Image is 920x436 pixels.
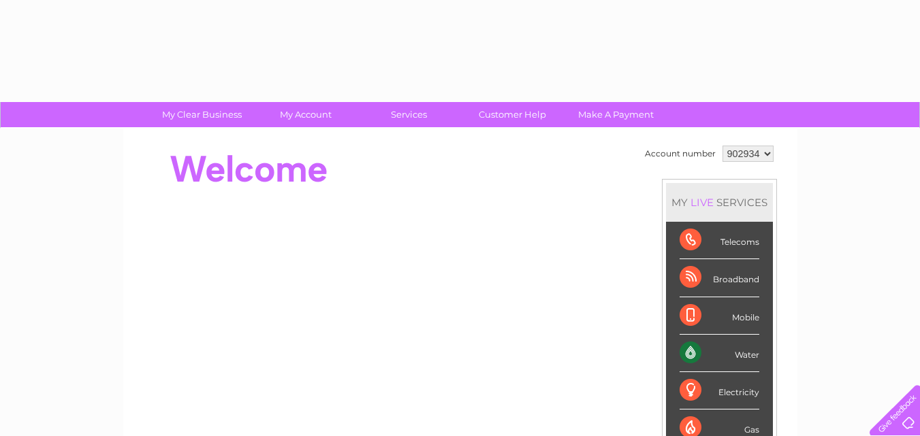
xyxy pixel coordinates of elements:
a: My Account [249,102,362,127]
div: MY SERVICES [666,183,773,222]
a: Services [353,102,465,127]
div: Mobile [680,297,759,335]
td: Account number [641,142,719,165]
div: Water [680,335,759,372]
div: LIVE [688,196,716,209]
div: Broadband [680,259,759,297]
a: Make A Payment [560,102,672,127]
div: Electricity [680,372,759,409]
a: Customer Help [456,102,569,127]
div: Telecoms [680,222,759,259]
a: My Clear Business [146,102,258,127]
